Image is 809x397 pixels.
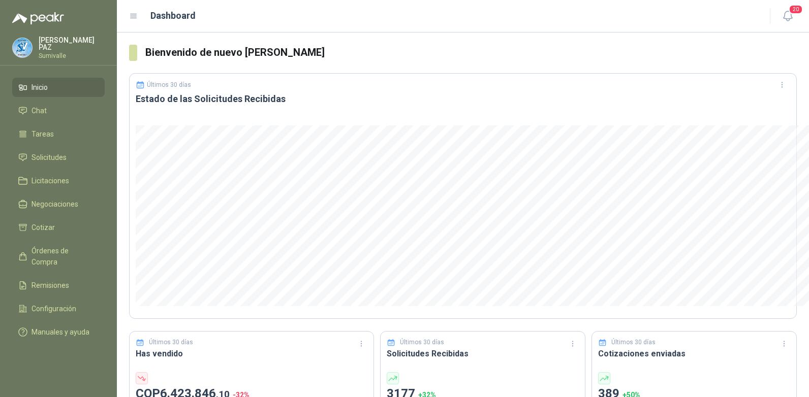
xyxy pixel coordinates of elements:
a: Negociaciones [12,194,105,214]
a: Licitaciones [12,171,105,190]
span: Licitaciones [32,175,69,186]
a: Cotizar [12,218,105,237]
span: Solicitudes [32,152,67,163]
p: Últimos 30 días [611,338,656,347]
a: Solicitudes [12,148,105,167]
a: Remisiones [12,276,105,295]
p: Sumivalle [39,53,105,59]
span: Manuales y ayuda [32,326,89,338]
img: Logo peakr [12,12,64,24]
span: Remisiones [32,280,69,291]
a: Configuración [12,299,105,318]
p: Últimos 30 días [400,338,444,347]
span: Inicio [32,82,48,93]
h3: Has vendido [136,347,367,360]
img: Company Logo [13,38,32,57]
span: Configuración [32,303,76,314]
h1: Dashboard [150,9,196,23]
span: 20 [789,5,803,14]
h3: Cotizaciones enviadas [598,347,790,360]
button: 20 [779,7,797,25]
h3: Estado de las Solicitudes Recibidas [136,93,790,105]
h3: Bienvenido de nuevo [PERSON_NAME] [145,45,797,60]
span: Órdenes de Compra [32,245,95,268]
span: Tareas [32,128,54,140]
p: Últimos 30 días [147,81,191,88]
a: Inicio [12,78,105,97]
span: Chat [32,105,47,116]
p: Últimos 30 días [149,338,193,347]
p: [PERSON_NAME] PAZ [39,37,105,51]
a: Chat [12,101,105,120]
span: Cotizar [32,222,55,233]
a: Tareas [12,124,105,144]
a: Órdenes de Compra [12,241,105,272]
h3: Solicitudes Recibidas [387,347,579,360]
span: Negociaciones [32,198,78,210]
a: Manuales y ayuda [12,322,105,342]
